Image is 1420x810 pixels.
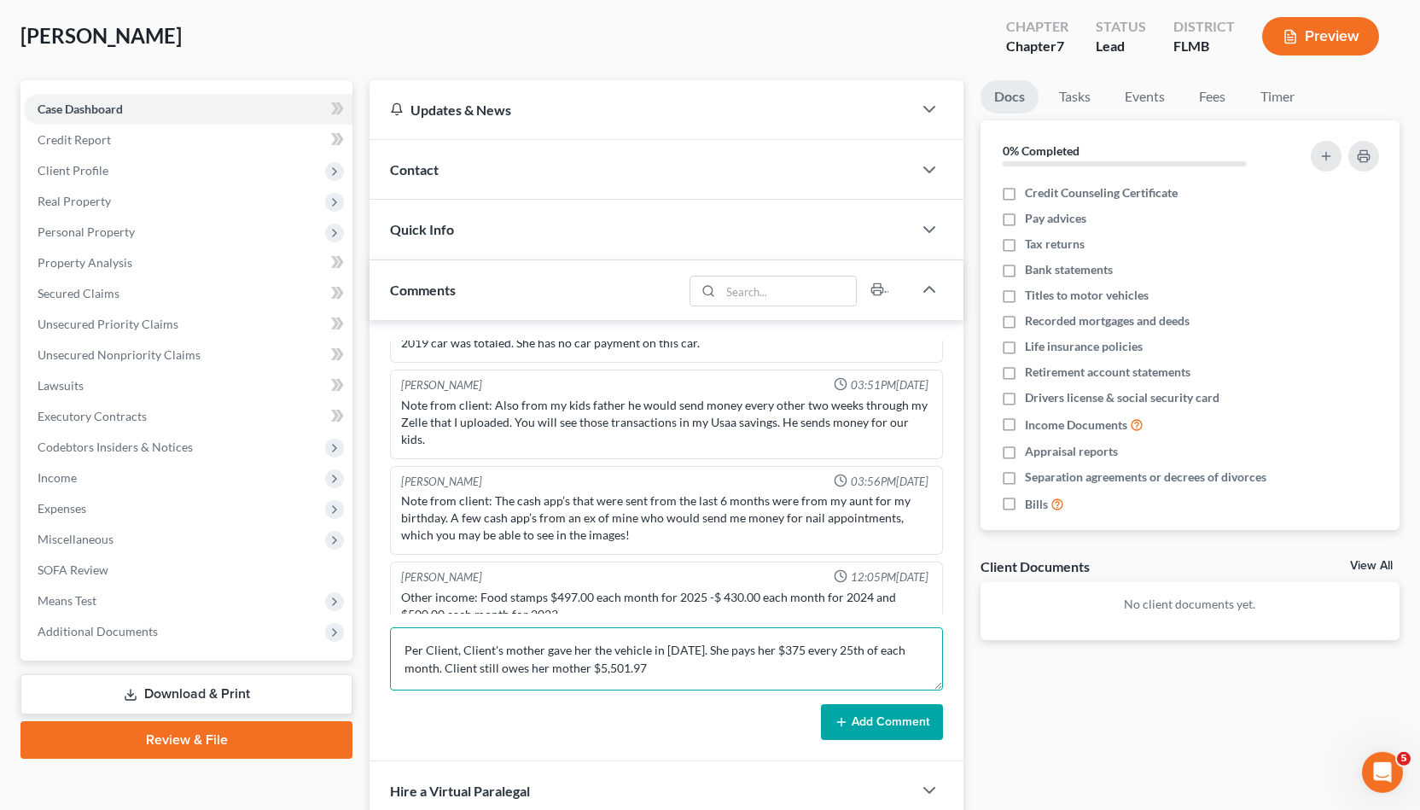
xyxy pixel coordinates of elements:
a: Case Dashboard [24,94,352,125]
span: Appraisal reports [1025,443,1118,460]
div: 2019 car was totaled. She has no car payment on this car. [401,335,932,352]
span: Contact [390,161,439,178]
a: Docs [981,80,1039,114]
a: View All [1350,560,1393,572]
span: Executory Contracts [38,409,147,423]
span: 03:51PM[DATE] [851,377,928,393]
span: 12:05PM[DATE] [851,569,928,586]
span: 5 [1397,752,1411,766]
a: Review & File [20,721,352,759]
div: District [1173,17,1235,37]
span: Income Documents [1025,417,1127,434]
span: Bank statements [1025,261,1113,278]
a: Unsecured Nonpriority Claims [24,340,352,370]
div: Chapter [1006,37,1068,56]
span: Means Test [38,593,96,608]
span: Life insurance policies [1025,338,1143,355]
span: Unsecured Priority Claims [38,317,178,331]
a: Unsecured Priority Claims [24,309,352,340]
span: Property Analysis [38,255,132,270]
span: [PERSON_NAME] [20,23,182,48]
a: Lawsuits [24,370,352,401]
span: SOFA Review [38,562,108,577]
div: [PERSON_NAME] [401,569,482,586]
a: Fees [1185,80,1240,114]
a: Events [1111,80,1178,114]
button: Preview [1262,17,1379,55]
span: Retirement account statements [1025,364,1190,381]
div: Chapter [1006,17,1068,37]
a: Tasks [1045,80,1104,114]
div: FLMB [1173,37,1235,56]
div: Lead [1096,37,1146,56]
input: Search... [720,277,856,306]
span: Unsecured Nonpriority Claims [38,347,201,362]
span: Comments [390,282,456,298]
div: Updates & News [390,101,892,119]
span: Income [38,470,77,485]
div: Client Documents [981,557,1090,575]
span: Additional Documents [38,624,158,638]
div: Other income: Food stamps $497.00 each month for 2025 -$ 430.00 each month for 2024 and $500.00 e... [401,589,932,623]
span: 7 [1056,38,1064,54]
a: Download & Print [20,674,352,714]
strong: 0% Completed [1003,143,1080,158]
p: No client documents yet. [994,596,1386,613]
a: Executory Contracts [24,401,352,432]
span: Drivers license & social security card [1025,389,1219,406]
span: Hire a Virtual Paralegal [390,783,530,799]
span: Codebtors Insiders & Notices [38,440,193,454]
span: Case Dashboard [38,102,123,116]
div: Status [1096,17,1146,37]
a: Timer [1247,80,1308,114]
div: Note from client: The cash app’s that were sent from the last 6 months were from my aunt for my b... [401,492,932,544]
span: Client Profile [38,163,108,178]
span: Tax returns [1025,236,1085,253]
a: SOFA Review [24,555,352,586]
div: [PERSON_NAME] [401,377,482,393]
div: [PERSON_NAME] [401,474,482,490]
span: Personal Property [38,224,135,239]
a: Credit Report [24,125,352,155]
span: Real Property [38,194,111,208]
span: Bills [1025,496,1048,513]
a: Property Analysis [24,248,352,278]
span: Expenses [38,501,86,516]
span: Credit Report [38,132,111,147]
span: Credit Counseling Certificate [1025,184,1178,201]
iframe: Intercom live chat [1362,752,1403,793]
span: Titles to motor vehicles [1025,287,1149,304]
span: Pay advices [1025,210,1086,227]
span: 03:56PM[DATE] [851,474,928,490]
div: Note from client: Also from my kids father he would send money every other two weeks through my Z... [401,397,932,448]
span: Quick Info [390,221,454,237]
span: Secured Claims [38,286,119,300]
span: Recorded mortgages and deeds [1025,312,1190,329]
a: Secured Claims [24,278,352,309]
button: Add Comment [821,704,943,740]
span: Separation agreements or decrees of divorces [1025,469,1266,486]
span: Miscellaneous [38,532,113,546]
span: Lawsuits [38,378,84,393]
